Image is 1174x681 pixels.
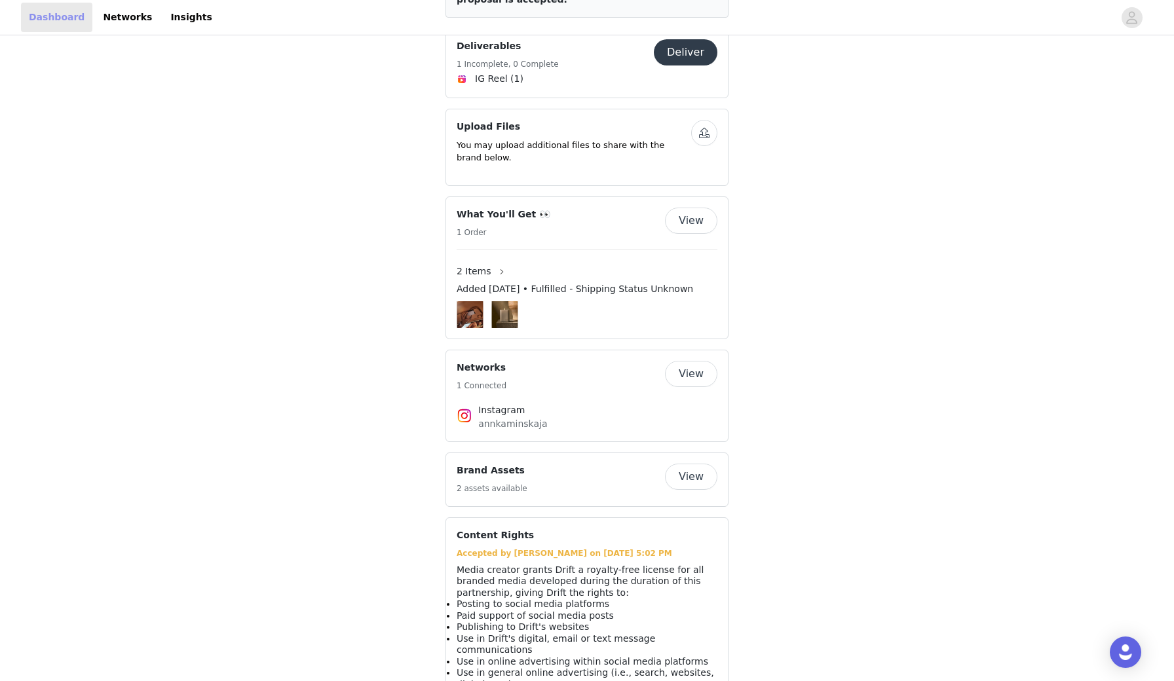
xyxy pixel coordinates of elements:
[457,139,691,164] p: You may upload additional files to share with the brand below.
[457,547,717,559] div: Accepted by [PERSON_NAME] on [DATE] 5:02 PM
[457,621,589,632] span: Publishing to Drift's websites
[478,403,696,417] h4: Instagram
[457,408,472,424] img: Instagram Icon
[457,610,614,621] span: Paid support of social media posts
[457,598,609,609] span: Posting to social media platforms
[457,633,655,655] span: Use in Drift's digital, email or text message communications
[21,3,92,32] a: Dashboard
[457,361,506,375] h4: Networks
[1110,636,1141,668] div: Open Intercom Messenger
[445,452,729,507] div: Brand Assets
[457,380,506,392] h5: 1 Connected
[457,227,550,238] h5: 1 Order
[491,298,518,331] img: Image Background Blur
[457,656,708,667] span: Use in online advertising within social media platforms
[665,464,717,490] button: View
[457,528,534,542] h4: Content Rights
[457,120,691,134] h4: Upload Files
[1126,7,1138,28] div: avatar
[457,265,491,278] span: 2 Items
[457,208,550,221] h4: What You'll Get 👀
[457,74,467,84] img: Instagram Reels Icon
[457,464,527,477] h4: Brand Assets
[457,564,704,598] span: Media creator grants Drift a royalty-free license for all branded media developed during the dura...
[475,72,523,86] span: IG Reel (1)
[457,39,559,53] h4: Deliverables
[665,361,717,387] button: View
[445,28,729,98] div: Deliverables
[445,350,729,442] div: Networks
[95,3,160,32] a: Networks
[457,301,482,328] img: Stone Car Freshener Scent of the Month
[457,282,693,296] span: Added [DATE] • Fulfilled - Shipping Status Unknown
[654,39,717,65] button: Deliver
[665,208,717,234] button: View
[457,58,559,70] h5: 1 Incomplete, 0 Complete
[457,483,527,494] h5: 2 assets available
[457,298,483,331] img: Image Background Blur
[478,417,696,431] p: annkaminskaja
[445,196,729,339] div: What You'll Get 👀
[162,3,219,32] a: Insights
[492,301,517,328] img: Scented Candle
